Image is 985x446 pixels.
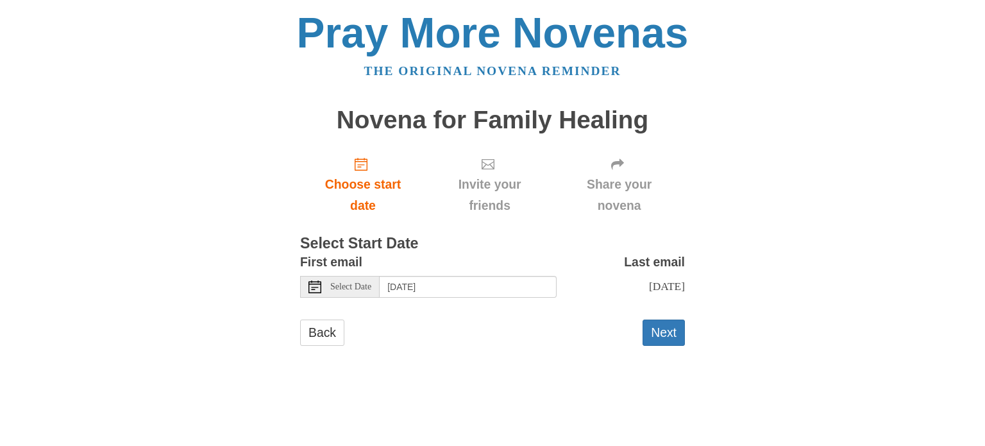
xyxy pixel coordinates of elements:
[364,64,621,78] a: The original novena reminder
[300,252,362,273] label: First email
[313,174,413,216] span: Choose start date
[649,280,685,293] span: [DATE]
[300,236,685,252] h3: Select Start Date
[553,146,685,223] div: Click "Next" to confirm your start date first.
[297,9,689,56] a: Pray More Novenas
[566,174,672,216] span: Share your novena
[300,107,685,134] h1: Novena for Family Healing
[300,146,426,223] a: Choose start date
[426,146,553,223] div: Click "Next" to confirm your start date first.
[643,320,685,346] button: Next
[624,252,685,273] label: Last email
[300,320,344,346] a: Back
[330,282,371,291] span: Select Date
[439,174,541,216] span: Invite your friends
